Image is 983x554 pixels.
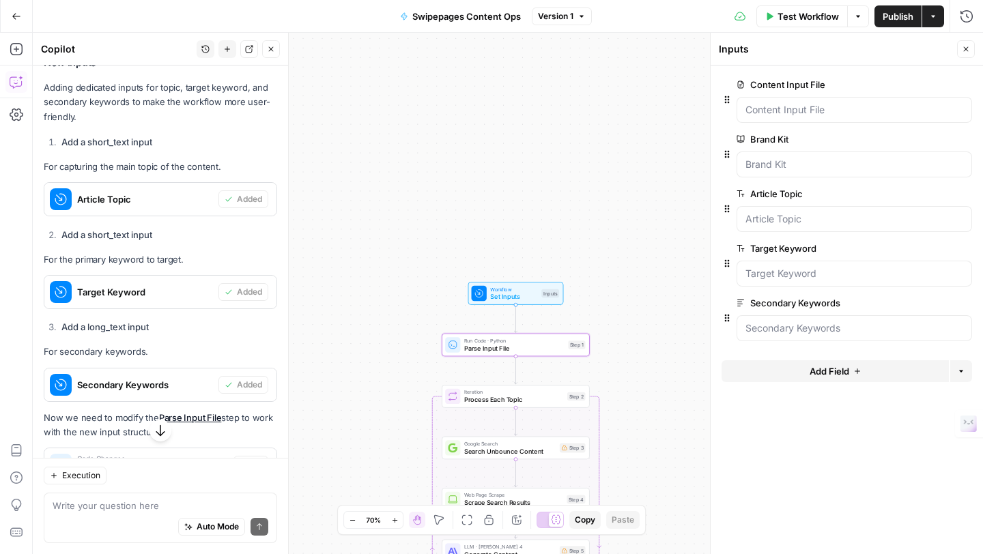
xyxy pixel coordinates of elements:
span: 70% [366,514,381,525]
span: Code Changes [77,455,228,462]
span: Run Code · Python [464,337,565,345]
div: Inputs [719,42,953,56]
span: Added [237,379,262,391]
button: Added [218,283,268,301]
input: Content Input File [745,103,963,117]
input: Article Topic [745,212,963,226]
span: Parse Input File [464,343,565,353]
span: Article Topic [77,192,213,206]
p: Now we need to modify the step to work with the new input structure: [44,411,277,439]
g: Edge from step_4 to step_5 [514,511,517,539]
div: WorkflowSet InputsInputs [442,282,590,305]
span: Workflow [490,285,537,293]
span: Secondary Keywords [77,378,213,392]
span: Add Field [810,364,849,378]
button: Add Field [722,360,949,382]
span: Publish [883,10,913,23]
div: Step 2 [567,392,586,401]
button: Added [218,190,268,208]
span: Google Search [464,440,556,448]
g: Edge from step_1 to step_2 [514,356,517,384]
button: Version 1 [532,8,592,25]
label: Article Topic [737,187,895,201]
strong: Add a short_text input [61,229,152,240]
div: Run Code · PythonParse Input FileStep 1 [442,334,590,357]
input: Secondary Keywords [745,321,963,335]
a: Parse Input File [159,412,222,423]
button: Auto Mode [178,518,245,536]
div: Copilot [41,42,193,56]
label: Content Input File [737,78,895,91]
g: Edge from step_2 to step_3 [514,408,517,436]
div: IterationProcess Each TopicStep 2 [442,385,590,408]
p: For capturing the main topic of the content. [44,160,277,174]
label: Target Keyword [737,242,895,255]
p: Adding dedicated inputs for topic, target keyword, and secondary keywords to make the workflow mo... [44,81,277,123]
span: Auto Mode [197,521,239,533]
span: Swipepages Content Ops [412,10,521,23]
input: Brand Kit [745,158,963,171]
div: Step 1 [568,340,585,349]
span: Target Keyword [77,285,213,299]
button: Copy [569,511,601,529]
span: Scrape Search Results [464,498,563,508]
div: Web Page ScrapeScrape Search ResultsStep 4 [442,488,590,511]
span: Set Inputs [490,292,537,302]
span: LLM · [PERSON_NAME] 4 [464,542,556,550]
div: Google SearchSearch Unbounce ContentStep 3 [442,437,590,460]
span: Execution [62,469,100,482]
span: Iteration [464,388,563,396]
p: For the primary keyword to target. [44,252,277,267]
button: Publish [874,5,922,27]
span: Test Workflow [778,10,839,23]
span: Copy [575,514,595,526]
button: Swipepages Content Ops [392,5,529,27]
div: Step 4 [567,495,585,504]
button: Execution [44,467,106,484]
button: Test Workflow [756,5,847,27]
label: Brand Kit [737,132,895,146]
span: Added [237,286,262,298]
span: Added [237,193,262,205]
button: Apply [233,456,268,473]
p: For secondary keywords. [44,345,277,359]
strong: Add a long_text input [61,321,149,332]
g: Edge from start to step_1 [514,305,517,333]
div: Inputs [541,289,559,298]
label: Secondary Keywords [737,296,895,310]
button: Added [218,376,268,394]
g: Edge from step_3 to step_4 [514,459,517,487]
span: Paste [612,514,634,526]
div: Step 3 [560,443,586,452]
span: Search Unbounce Content [464,446,556,456]
strong: Add a short_text input [61,136,152,147]
button: Paste [606,511,640,529]
span: Process Each Topic [464,395,563,405]
span: Version 1 [538,10,573,23]
input: Target Keyword [745,267,963,280]
span: Web Page Scrape [464,491,563,499]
